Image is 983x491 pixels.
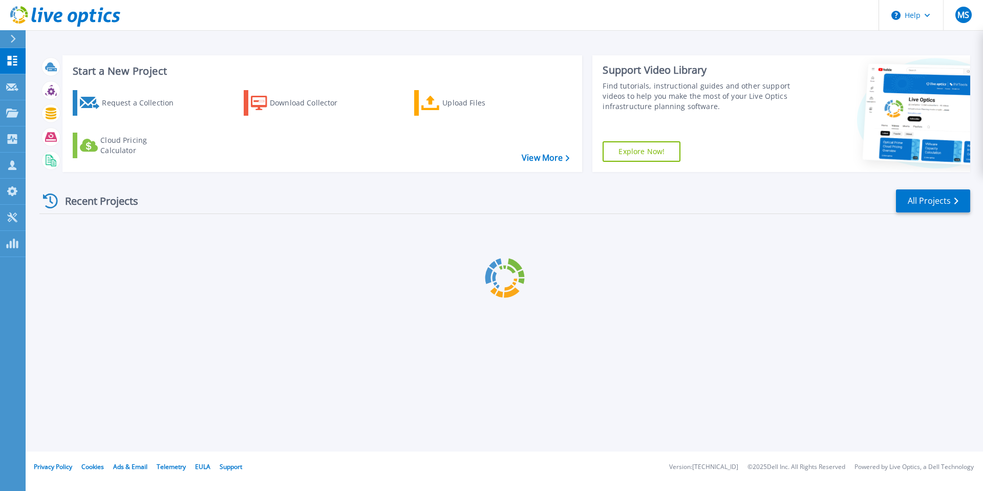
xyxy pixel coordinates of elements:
[747,464,845,471] li: © 2025 Dell Inc. All Rights Reserved
[270,93,352,113] div: Download Collector
[603,63,795,77] div: Support Video Library
[414,90,528,116] a: Upload Files
[195,462,210,471] a: EULA
[854,464,974,471] li: Powered by Live Optics, a Dell Technology
[244,90,358,116] a: Download Collector
[669,464,738,471] li: Version: [TECHNICAL_ID]
[73,133,187,158] a: Cloud Pricing Calculator
[157,462,186,471] a: Telemetry
[442,93,524,113] div: Upload Files
[113,462,147,471] a: Ads & Email
[957,11,969,19] span: MS
[522,153,569,163] a: View More
[73,90,187,116] a: Request a Collection
[220,462,242,471] a: Support
[603,81,795,112] div: Find tutorials, instructional guides and other support videos to help you make the most of your L...
[102,93,184,113] div: Request a Collection
[81,462,104,471] a: Cookies
[603,141,680,162] a: Explore Now!
[896,189,970,212] a: All Projects
[100,135,182,156] div: Cloud Pricing Calculator
[34,462,72,471] a: Privacy Policy
[73,66,569,77] h3: Start a New Project
[39,188,152,214] div: Recent Projects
